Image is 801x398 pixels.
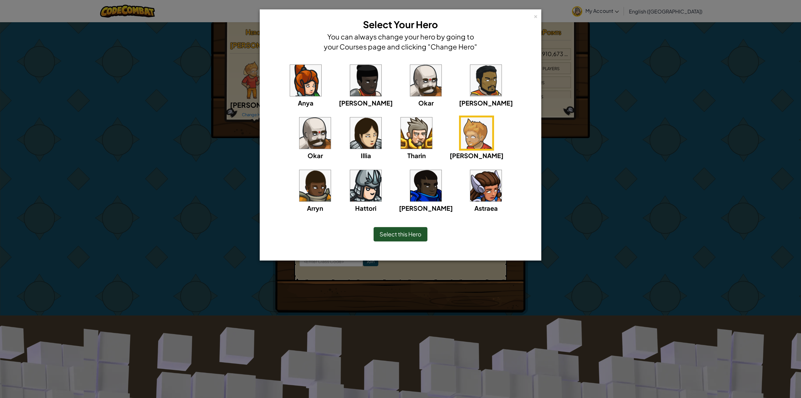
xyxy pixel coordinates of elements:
[308,152,323,159] span: Okar
[290,65,321,96] img: portrait.png
[322,18,479,32] h3: Select Your Hero
[410,65,441,96] img: portrait.png
[401,117,432,149] img: portrait.png
[350,170,381,201] img: portrait.png
[307,204,323,212] span: Arryn
[459,99,513,107] span: [PERSON_NAME]
[470,170,502,201] img: portrait.png
[470,65,502,96] img: portrait.png
[450,152,503,159] span: [PERSON_NAME]
[399,204,453,212] span: [PERSON_NAME]
[298,99,314,107] span: Anya
[299,117,331,149] img: portrait.png
[361,152,371,159] span: Illia
[410,170,441,201] img: portrait.png
[350,117,381,149] img: portrait.png
[380,230,421,238] span: Select this Hero
[350,65,381,96] img: portrait.png
[299,170,331,201] img: portrait.png
[339,99,393,107] span: [PERSON_NAME]
[533,12,538,19] div: ×
[355,204,376,212] span: Hattori
[474,204,498,212] span: Astraea
[461,117,492,149] img: portrait.png
[418,99,434,107] span: Okar
[322,32,479,52] h4: You can always change your hero by going to your Courses page and clicking "Change Hero"
[407,152,426,159] span: Tharin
